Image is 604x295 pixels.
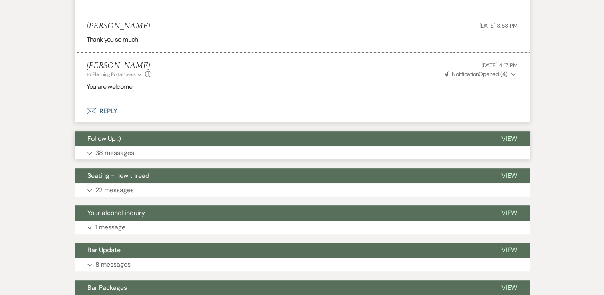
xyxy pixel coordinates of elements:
[87,21,150,31] h5: [PERSON_NAME]
[501,246,517,254] span: View
[75,168,489,183] button: Seating - new thread
[501,134,517,143] span: View
[489,243,530,258] button: View
[75,243,489,258] button: Bar Update
[75,258,530,271] button: 8 messages
[500,70,507,78] strong: ( 4 )
[95,148,134,158] p: 38 messages
[444,70,518,78] button: NotificationOpened (4)
[75,205,489,221] button: Your alcohol inquiry
[489,131,530,146] button: View
[87,171,149,180] span: Seating - new thread
[445,70,508,78] span: Opened
[87,34,518,45] p: Thank you so much!
[87,283,127,292] span: Bar Packages
[452,70,479,78] span: Notification
[75,100,530,122] button: Reply
[87,134,121,143] span: Follow Up :)
[501,283,517,292] span: View
[489,168,530,183] button: View
[481,62,517,69] span: [DATE] 4:17 PM
[87,82,518,92] p: You are welcome
[75,183,530,197] button: 22 messages
[75,131,489,146] button: Follow Up :)
[87,209,145,217] span: Your alcohol inquiry
[95,185,134,195] p: 22 messages
[479,22,517,29] span: [DATE] 3:53 PM
[87,71,143,78] button: to: Planning Portal Users
[87,71,136,78] span: to: Planning Portal Users
[87,61,152,71] h5: [PERSON_NAME]
[95,259,131,270] p: 8 messages
[95,222,125,233] p: 1 message
[489,205,530,221] button: View
[75,146,530,160] button: 38 messages
[87,246,121,254] span: Bar Update
[75,221,530,234] button: 1 message
[501,209,517,217] span: View
[501,171,517,180] span: View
